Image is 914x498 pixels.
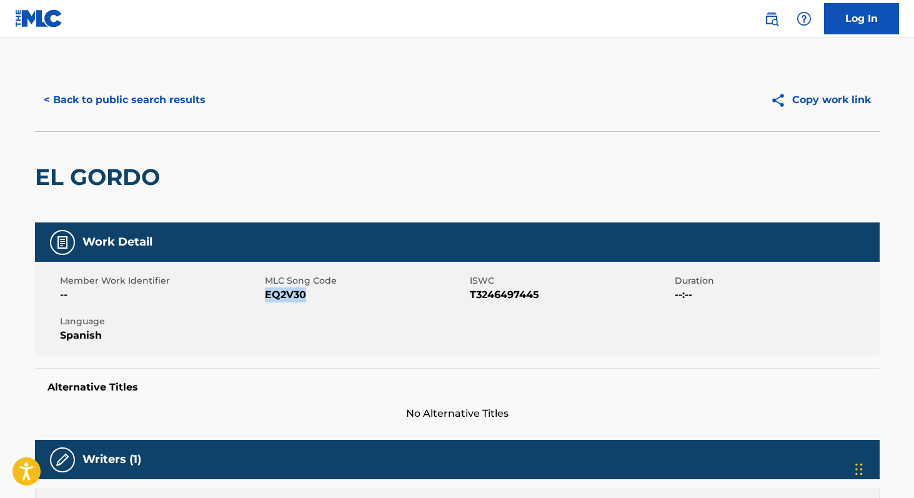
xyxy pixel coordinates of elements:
span: MLC Song Code [265,274,467,287]
h5: Writers (1) [82,452,141,467]
h2: EL GORDO [35,163,166,191]
img: Writers [55,452,70,467]
div: Help [792,6,817,31]
span: --:-- [675,287,877,302]
h5: Work Detail [82,235,152,249]
span: Language [60,315,262,328]
span: -- [60,287,262,302]
img: MLC Logo [15,9,63,27]
span: No Alternative Titles [35,406,880,421]
span: Spanish [60,328,262,343]
span: Member Work Identifier [60,274,262,287]
span: EQ2V30 [265,287,467,302]
button: Copy work link [762,84,880,116]
img: Work Detail [55,235,70,250]
iframe: Chat Widget [852,438,914,498]
span: ISWC [470,274,672,287]
img: search [764,11,779,26]
div: Arrastar [855,451,863,488]
h5: Alternative Titles [47,381,867,394]
img: Copy work link [770,92,792,108]
a: Public Search [759,6,784,31]
div: Widget de chat [852,438,914,498]
img: help [797,11,812,26]
span: T3246497445 [470,287,672,302]
button: < Back to public search results [35,84,214,116]
a: Log In [824,3,899,34]
span: Duration [675,274,877,287]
